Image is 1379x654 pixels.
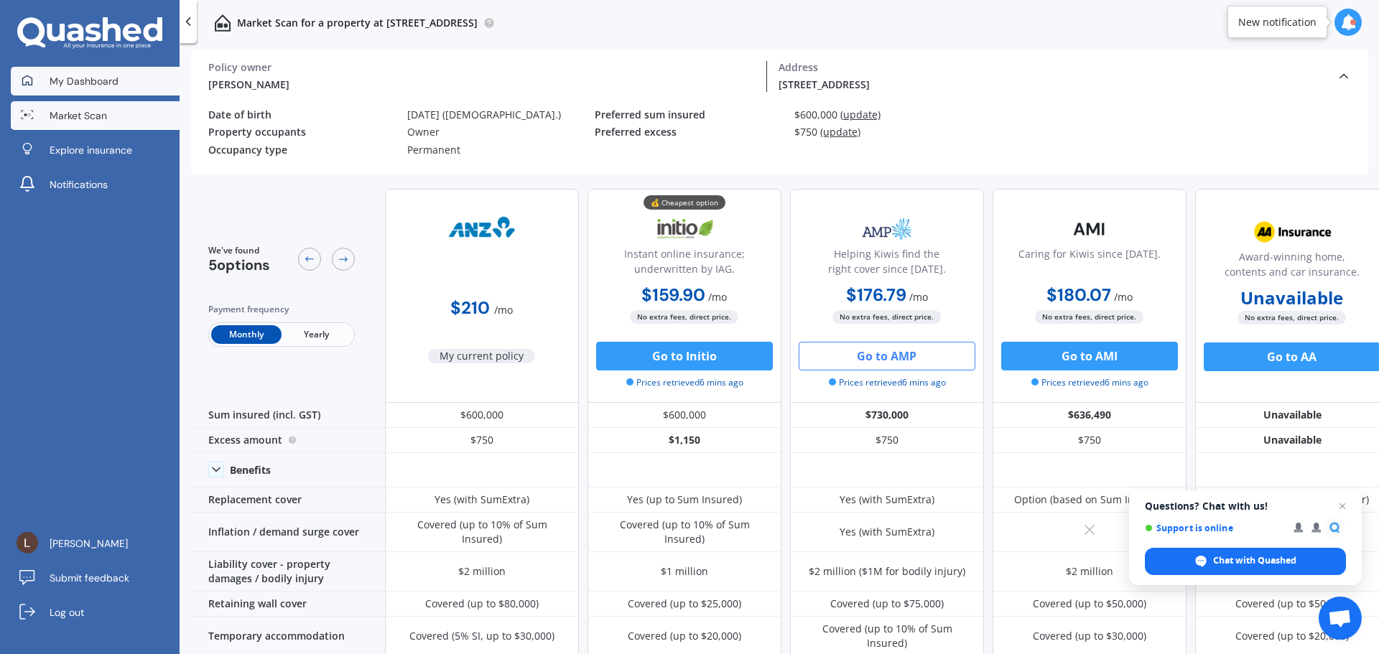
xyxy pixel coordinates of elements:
[794,109,982,121] div: $600,000
[237,16,478,30] p: Market Scan for a property at [STREET_ADDRESS]
[396,518,568,546] div: Covered (up to 10% of Sum Insured)
[1018,246,1161,282] div: Caring for Kiwis since [DATE].
[598,518,771,546] div: Covered (up to 10% of Sum Insured)
[451,296,491,319] b: $210
[1245,214,1339,250] img: AA.webp
[1042,211,1137,247] img: AMI-text-1.webp
[208,244,270,257] span: We've found
[626,376,743,389] span: Prices retrieved 6 mins ago
[208,144,396,157] div: Occupancy type
[11,67,180,95] a: My Dashboard
[208,126,396,139] div: Property occupants
[407,109,595,121] div: [DATE] ([DEMOGRAPHIC_DATA].)
[596,342,773,370] button: Go to Initio
[50,143,132,157] span: Explore insurance
[50,74,119,88] span: My Dashboard
[208,302,355,317] div: Payment frequency
[214,14,231,32] img: home-and-contents.b802091223b8502ef2dd.svg
[644,195,725,210] div: 💰 Cheapest option
[830,597,944,611] div: Covered (up to $75,000)
[1213,554,1296,567] span: Chat with Quashed
[840,525,934,539] div: Yes (with SumExtra)
[282,325,352,344] span: Yearly
[230,464,271,477] div: Benefits
[790,403,984,428] div: $730,000
[11,136,180,164] a: Explore insurance
[631,310,739,324] span: No extra fees, direct price.
[1238,15,1317,29] div: New notification
[458,564,506,579] div: $2 million
[11,170,180,199] a: Notifications
[820,125,860,139] span: (update)
[50,571,129,585] span: Submit feedback
[628,629,741,643] div: Covered (up to $20,000)
[11,101,180,130] a: Market Scan
[840,211,934,247] img: AMP.webp
[1145,548,1346,575] span: Chat with Quashed
[779,61,1325,74] div: Address
[627,492,742,507] div: Yes (up to Sum Insured)
[600,246,769,282] div: Instant online insurance; underwritten by IAG.
[17,532,38,553] img: ACg8ocKPUfnR1w4QufaLrwvvP47l47T9B_CTcj-JwvjZMffpiwg6hg=s96-c
[790,428,984,453] div: $750
[595,126,782,139] div: Preferred excess
[208,61,755,74] div: Policy owner
[11,564,180,592] a: Submit feedback
[191,513,385,552] div: Inflation / demand surge cover
[1033,629,1146,643] div: Covered (up to $30,000)
[628,597,741,611] div: Covered (up to $25,000)
[211,325,282,344] span: Monthly
[779,77,1325,92] div: [STREET_ADDRESS]
[1066,564,1113,579] div: $2 million
[637,211,732,247] img: Initio.webp
[1145,500,1346,512] span: Questions? Chat with us!
[709,290,728,304] span: / mo
[1014,492,1165,507] div: Option (based on Sum Insured)
[829,376,946,389] span: Prices retrieved 6 mins ago
[595,109,782,121] div: Preferred sum insured
[191,552,385,592] div: Liability cover - property damages / bodily injury
[409,629,554,643] div: Covered (5% SI, up to $30,000)
[794,126,982,139] div: $750
[799,342,975,370] button: Go to AMP
[1031,376,1148,389] span: Prices retrieved 6 mins ago
[993,403,1187,428] div: $636,490
[1241,291,1344,305] b: Unavailable
[1001,342,1178,370] button: Go to AMI
[642,284,706,306] b: $159.90
[1036,310,1144,324] span: No extra fees, direct price.
[435,492,529,507] div: Yes (with SumExtra)
[1046,284,1111,306] b: $180.07
[50,536,128,551] span: [PERSON_NAME]
[50,177,108,192] span: Notifications
[11,529,180,558] a: [PERSON_NAME]
[1319,597,1362,640] a: Open chat
[429,349,536,363] span: My current policy
[909,290,928,304] span: / mo
[802,246,972,282] div: Helping Kiwis find the right cover since [DATE].
[191,592,385,617] div: Retaining wall cover
[191,487,385,513] div: Replacement cover
[840,108,881,121] span: (update)
[809,564,965,579] div: $2 million ($1M for bodily injury)
[1235,629,1349,643] div: Covered (up to $20,000)
[191,428,385,453] div: Excess amount
[1235,597,1349,611] div: Covered (up to $50,000)
[993,428,1187,453] div: $750
[50,108,107,123] span: Market Scan
[435,211,529,247] img: ANZ.png
[801,622,973,650] div: Covered (up to 10% of Sum Insured)
[661,564,708,579] div: $1 million
[588,428,781,453] div: $1,150
[1238,311,1347,324] span: No extra fees, direct price.
[208,256,270,274] span: 5 options
[833,310,942,324] span: No extra fees, direct price.
[588,403,781,428] div: $600,000
[1207,249,1377,285] div: Award-winning home, contents and car insurance.
[1033,597,1146,611] div: Covered (up to $50,000)
[11,598,180,627] a: Log out
[1114,290,1133,304] span: / mo
[407,144,595,157] div: Permanent
[846,284,906,306] b: $176.79
[840,492,934,507] div: Yes (with SumExtra)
